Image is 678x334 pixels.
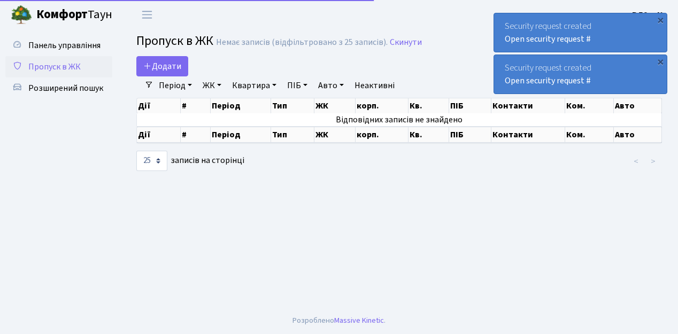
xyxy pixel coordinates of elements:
a: Авто [314,76,348,95]
span: Розширений пошук [28,82,103,94]
th: Авто [614,98,662,113]
a: ПІБ [283,76,312,95]
td: Відповідних записів не знайдено [137,113,662,126]
span: Таун [36,6,112,24]
a: Open security request # [505,75,591,87]
th: Тип [271,127,314,143]
b: Комфорт [36,6,88,23]
img: logo.png [11,4,32,26]
th: Дії [137,127,181,143]
a: Неактивні [350,76,399,95]
th: Авто [614,127,662,143]
th: корп. [356,98,409,113]
a: Open security request # [505,33,591,45]
a: Квартира [228,76,281,95]
th: Дії [137,98,181,113]
th: # [181,98,211,113]
th: ЖК [314,127,356,143]
th: Кв. [409,127,449,143]
a: Панель управління [5,35,112,56]
th: корп. [356,127,409,143]
button: Переключити навігацію [134,6,160,24]
th: Кв. [409,98,449,113]
a: Розширений пошук [5,77,112,99]
a: Період [155,76,196,95]
a: Massive Kinetic [334,315,384,326]
span: Панель управління [28,40,101,51]
div: × [655,56,666,67]
div: Security request created [494,13,667,52]
label: записів на сторінці [136,151,244,171]
th: Період [211,127,271,143]
a: Пропуск в ЖК [5,56,112,77]
th: Ком. [565,98,613,113]
th: Період [211,98,271,113]
a: Додати [136,56,188,76]
div: Security request created [494,55,667,94]
th: Контакти [491,98,566,113]
a: ЖК [198,76,226,95]
div: Розроблено . [292,315,386,327]
th: ПІБ [449,127,491,143]
th: Ком. [565,127,613,143]
th: ЖК [314,98,356,113]
th: Тип [271,98,314,113]
span: Пропуск в ЖК [28,61,81,73]
select: записів на сторінці [136,151,167,171]
th: ПІБ [449,98,491,113]
span: Додати [143,60,181,72]
th: # [181,127,211,143]
div: × [655,14,666,25]
div: Немає записів (відфільтровано з 25 записів). [216,37,388,48]
a: Скинути [390,37,422,48]
span: Пропуск в ЖК [136,32,213,50]
a: ВЛ2 -. К. [632,9,665,21]
th: Контакти [491,127,566,143]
